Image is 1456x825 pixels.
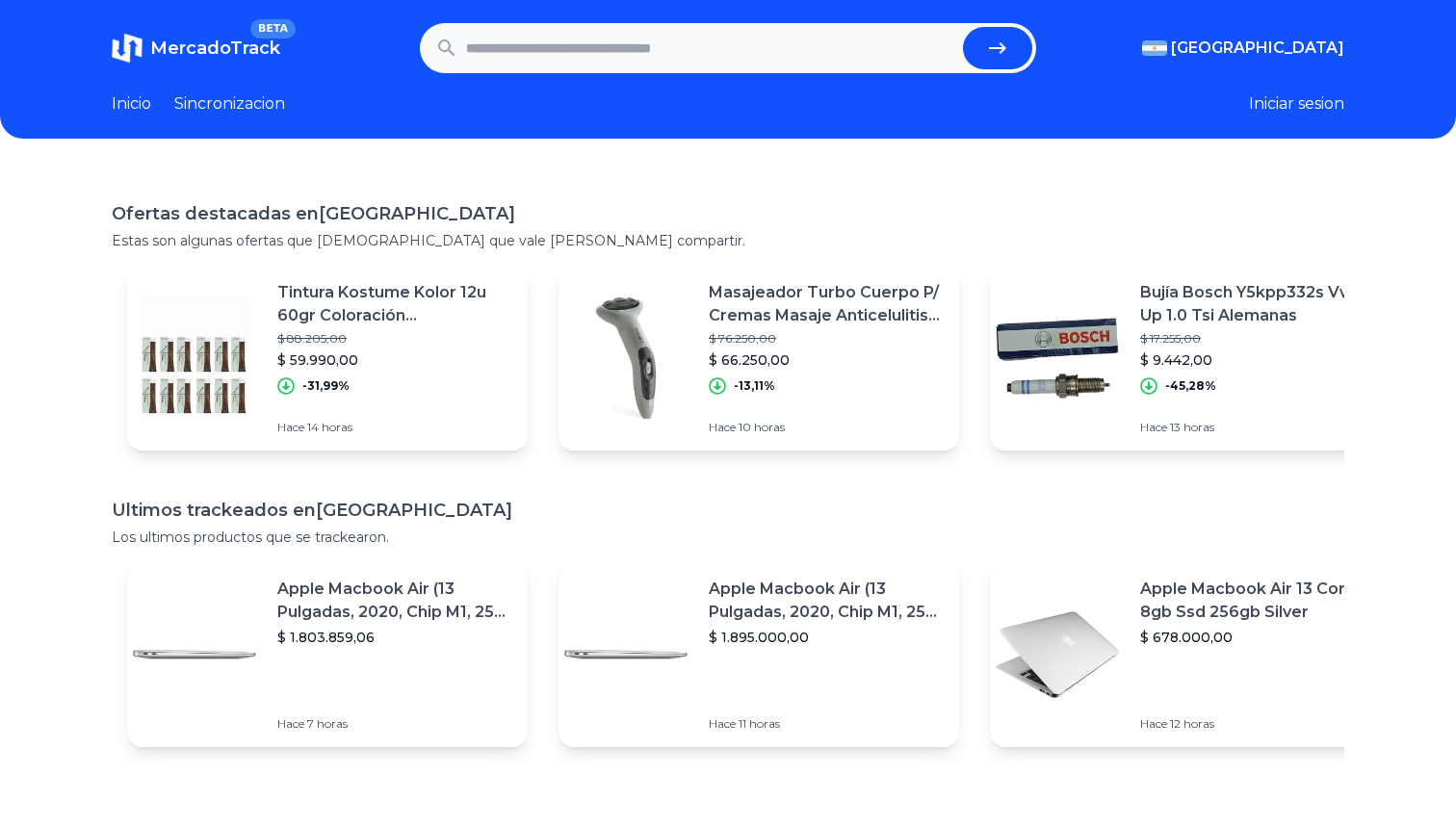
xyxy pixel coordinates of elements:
[112,92,151,116] a: Inicio
[127,562,528,747] a: Featured imageApple Macbook Air (13 Pulgadas, 2020, Chip M1, 256 Gb De Ssd, 8 Gb De Ram) - Plata$...
[302,378,350,394] p: -31,99%
[709,350,944,370] p: $ 66.250,00
[1140,331,1375,347] p: $ 17.255,00
[559,562,959,747] a: Featured imageApple Macbook Air (13 Pulgadas, 2020, Chip M1, 256 Gb De Ssd, 8 Gb De Ram) - Plata$...
[709,578,944,624] p: Apple Macbook Air (13 Pulgadas, 2020, Chip M1, 256 Gb De Ssd, 8 Gb De Ram) - Plata
[559,291,693,425] img: Featured image
[277,281,512,327] p: Tintura Kostume Kolor 12u 60gr Coloración [PERSON_NAME] Peluqueria
[709,331,944,347] p: $ 76.250,00
[112,528,1344,547] p: Los ultimos productos que se trackearon.
[277,578,512,624] p: Apple Macbook Air (13 Pulgadas, 2020, Chip M1, 256 Gb De Ssd, 8 Gb De Ram) - Plata
[990,291,1125,425] img: Featured image
[559,587,693,722] img: Featured image
[1140,350,1375,370] p: $ 9.442,00
[709,281,944,327] p: Masajeador Turbo Cuerpo P/ Cremas Masaje Anticelulitis (w11)
[127,587,262,722] img: Featured image
[1142,37,1344,60] button: [GEOGRAPHIC_DATA]
[112,33,143,64] img: MercadoTrack
[112,231,1344,250] p: Estas son algunas ofertas que [DEMOGRAPHIC_DATA] que vale [PERSON_NAME] compartir.
[1142,40,1167,56] img: Argentina
[127,291,262,425] img: Featured image
[1140,716,1375,732] p: Hace 12 horas
[1165,378,1216,394] p: -45,28%
[1171,37,1344,60] span: [GEOGRAPHIC_DATA]
[1140,420,1375,435] p: Hace 13 horas
[990,266,1391,451] a: Featured imageBujía Bosch Y5kpp332s Vw Up 1.0 Tsi Alemanas$ 17.255,00$ 9.442,00-45,28%Hace 13 horas
[127,266,528,451] a: Featured imageTintura Kostume Kolor 12u 60gr Coloración [PERSON_NAME] Peluqueria$ 88.205,00$ 59.9...
[1140,578,1375,624] p: Apple Macbook Air 13 Core I5 8gb Ssd 256gb Silver
[559,266,959,451] a: Featured imageMasajeador Turbo Cuerpo P/ Cremas Masaje Anticelulitis (w11)$ 76.250,00$ 66.250,00-...
[990,587,1125,722] img: Featured image
[112,33,280,64] a: MercadoTrackBETA
[1140,281,1375,327] p: Bujía Bosch Y5kpp332s Vw Up 1.0 Tsi Alemanas
[734,378,775,394] p: -13,11%
[709,420,944,435] p: Hace 10 horas
[709,716,944,732] p: Hace 11 horas
[150,38,280,59] span: MercadoTrack
[277,628,512,647] p: $ 1.803.859,06
[174,92,285,116] a: Sincronizacion
[112,497,1344,524] h1: Ultimos trackeados en [GEOGRAPHIC_DATA]
[1140,628,1375,647] p: $ 678.000,00
[250,19,296,39] span: BETA
[277,350,512,370] p: $ 59.990,00
[277,420,512,435] p: Hace 14 horas
[277,331,512,347] p: $ 88.205,00
[990,562,1391,747] a: Featured imageApple Macbook Air 13 Core I5 8gb Ssd 256gb Silver$ 678.000,00Hace 12 horas
[277,716,512,732] p: Hace 7 horas
[709,628,944,647] p: $ 1.895.000,00
[112,200,1344,227] h1: Ofertas destacadas en [GEOGRAPHIC_DATA]
[1249,92,1344,116] button: Iniciar sesion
